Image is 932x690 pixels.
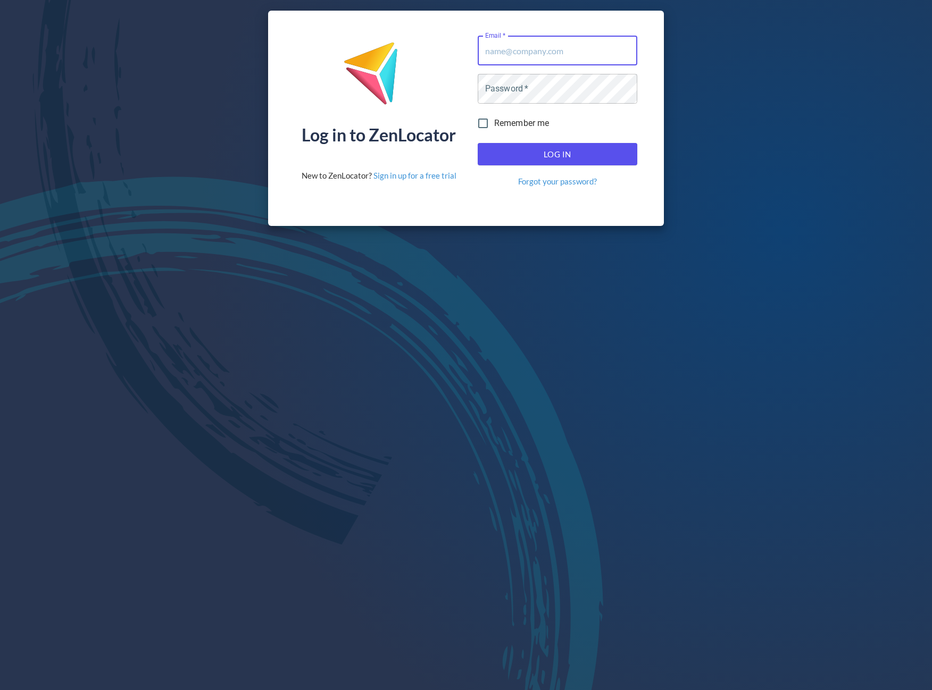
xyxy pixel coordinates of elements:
a: Sign in up for a free trial [373,171,456,180]
input: name@company.com [478,36,637,65]
img: ZenLocator [343,41,414,113]
a: Forgot your password? [518,176,597,187]
span: Log In [489,147,626,161]
div: Log in to ZenLocator [302,127,456,144]
button: Log In [478,143,637,165]
div: New to ZenLocator? [302,170,456,181]
span: Remember me [494,117,550,130]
